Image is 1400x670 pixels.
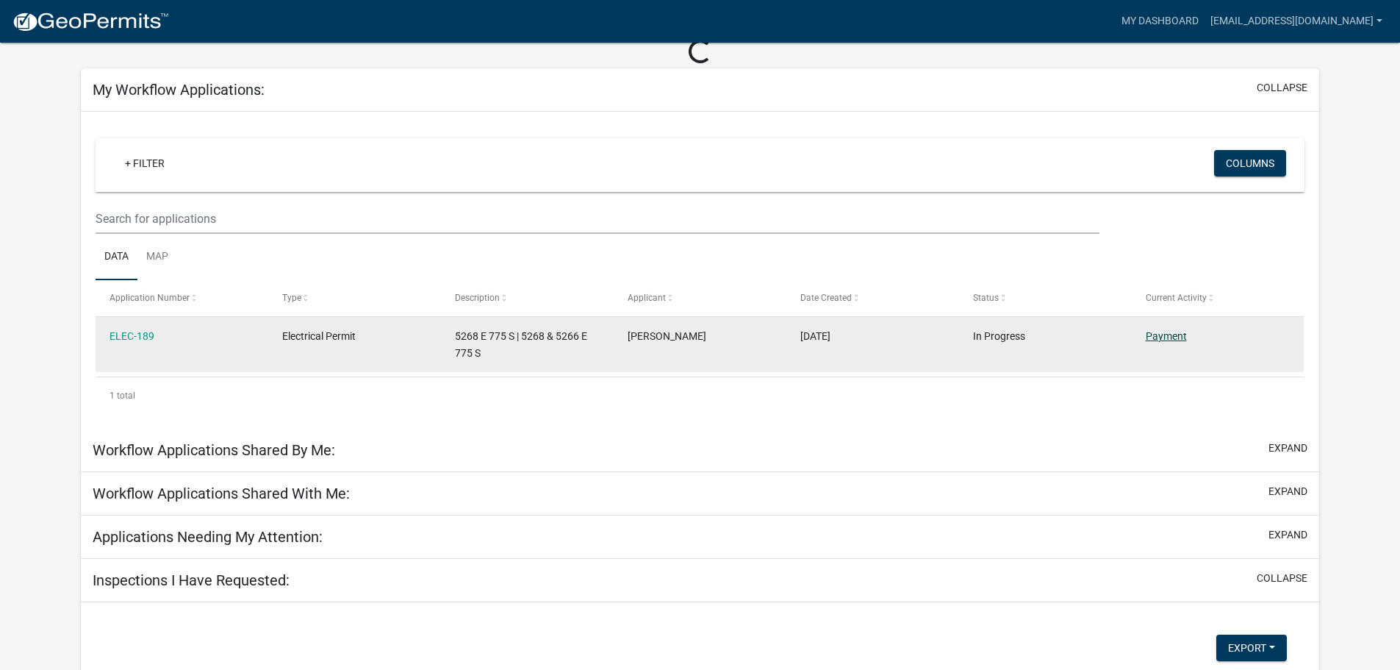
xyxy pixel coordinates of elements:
button: expand [1268,441,1307,456]
datatable-header-cell: Current Activity [1131,280,1304,316]
a: Map [137,234,177,281]
h5: Applications Needing My Attention: [93,528,323,546]
span: Current Activity [1146,293,1207,303]
a: + Filter [113,150,176,177]
datatable-header-cell: Applicant [614,280,786,316]
button: expand [1268,527,1307,543]
span: Applicant [628,293,666,303]
h5: Workflow Applications Shared By Me: [93,441,335,459]
a: Payment [1146,330,1187,342]
h5: My Workflow Applications: [93,81,265,99]
datatable-header-cell: Application Number [96,280,268,316]
span: Date Created [800,293,852,303]
div: collapse [81,112,1319,428]
span: Type [282,293,301,303]
a: [EMAIL_ADDRESS][DOMAIN_NAME] [1205,7,1388,35]
datatable-header-cell: Type [268,280,441,316]
div: 1 total [96,377,1304,414]
a: Data [96,234,137,281]
span: 5268 E 775 S | 5268 & 5266 E 775 S [455,330,587,359]
span: Marcus Wray [628,330,706,342]
a: My Dashboard [1116,7,1205,35]
span: Description [455,293,500,303]
h5: Workflow Applications Shared With Me: [93,485,350,502]
span: Electrical Permit [282,330,356,342]
datatable-header-cell: Date Created [786,280,959,316]
input: Search for applications [96,204,1099,234]
h5: Inspections I Have Requested: [93,571,290,589]
button: collapse [1257,80,1307,96]
span: In Progress [973,330,1025,342]
datatable-header-cell: Description [441,280,614,316]
span: 09/18/2025 [800,330,830,342]
a: ELEC-189 [110,330,154,342]
button: Columns [1214,150,1286,177]
button: collapse [1257,571,1307,586]
datatable-header-cell: Status [958,280,1131,316]
span: Application Number [110,293,190,303]
span: Status [973,293,999,303]
button: expand [1268,484,1307,499]
button: Export [1216,635,1287,661]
